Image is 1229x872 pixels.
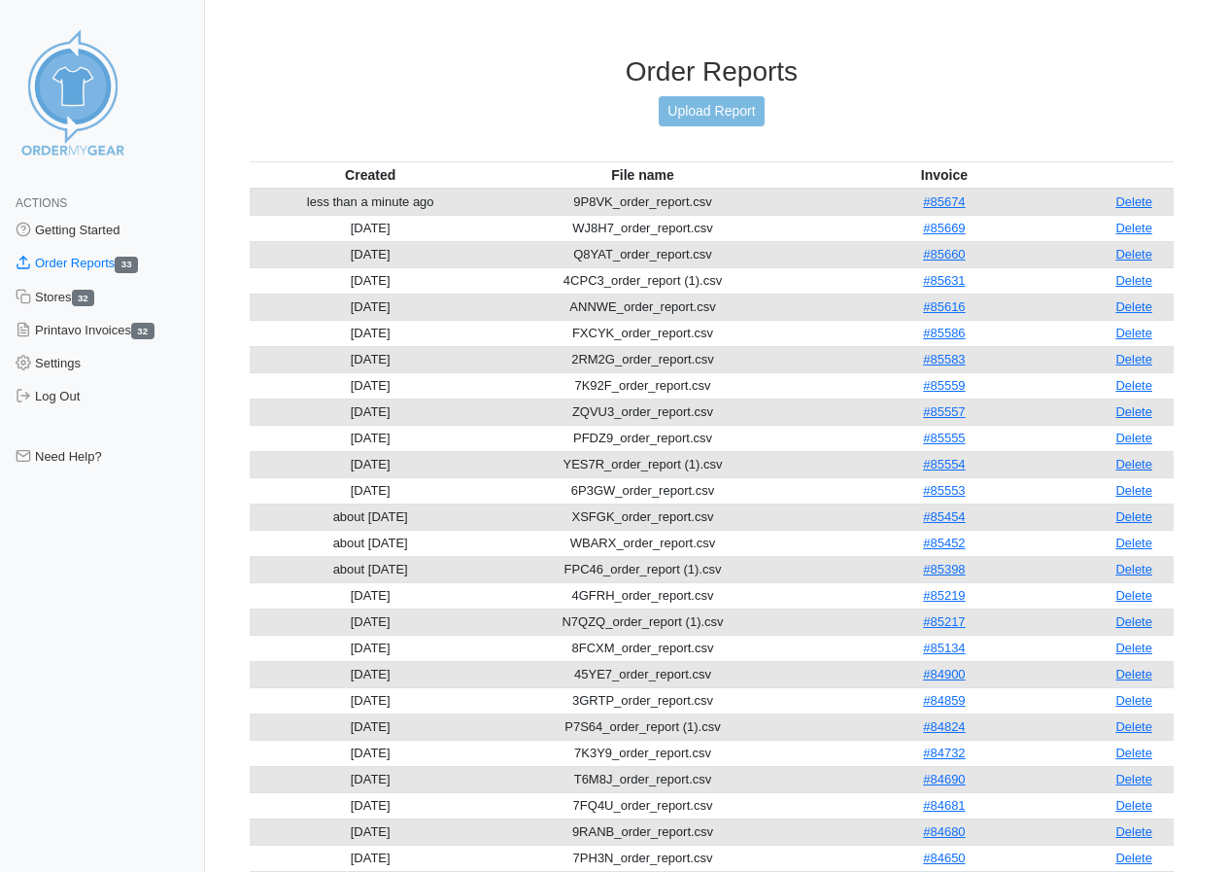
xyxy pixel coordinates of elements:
td: WBARX_order_report.csv [492,530,795,556]
a: Delete [1115,641,1152,655]
td: 45YE7_order_report.csv [492,661,795,687]
a: Delete [1115,404,1152,419]
a: Delete [1115,378,1152,393]
a: #84732 [923,746,965,760]
td: Q8YAT_order_report.csv [492,241,795,267]
td: [DATE] [250,372,492,399]
td: P7S64_order_report (1).csv [492,714,795,740]
td: [DATE] [250,819,492,845]
td: [DATE] [250,294,492,320]
td: [DATE] [250,687,492,714]
a: #85559 [923,378,965,393]
td: [DATE] [250,845,492,871]
td: [DATE] [250,425,492,451]
a: #85616 [923,299,965,314]
a: Delete [1115,719,1152,734]
a: #84681 [923,798,965,813]
a: Delete [1115,194,1152,209]
a: #85583 [923,352,965,366]
a: #85134 [923,641,965,655]
td: about [DATE] [250,504,492,530]
span: 33 [115,257,138,273]
td: 3GRTP_order_report.csv [492,687,795,714]
a: Delete [1115,326,1152,340]
a: #85553 [923,483,965,498]
td: ANNWE_order_report.csv [492,294,795,320]
td: 7FQ4U_order_report.csv [492,792,795,819]
a: Delete [1115,772,1152,786]
th: Invoice [795,161,1095,189]
td: 7K92F_order_report.csv [492,372,795,399]
a: #85669 [923,221,965,235]
a: Delete [1115,693,1152,708]
a: Delete [1115,851,1152,865]
a: #84680 [923,824,965,839]
td: N7QZQ_order_report (1).csv [492,609,795,635]
td: [DATE] [250,346,492,372]
span: 32 [72,290,95,306]
a: Delete [1115,457,1152,471]
a: Delete [1115,509,1152,524]
a: Delete [1115,221,1152,235]
a: #84690 [923,772,965,786]
td: 4CPC3_order_report (1).csv [492,267,795,294]
td: WJ8H7_order_report.csv [492,215,795,241]
a: #85554 [923,457,965,471]
a: Delete [1115,299,1152,314]
td: XSFGK_order_report.csv [492,504,795,530]
td: [DATE] [250,714,492,740]
th: File name [492,161,795,189]
td: PFDZ9_order_report.csv [492,425,795,451]
a: Delete [1115,536,1152,550]
td: 8FCXM_order_report.csv [492,635,795,661]
a: #84650 [923,851,965,865]
a: #84824 [923,719,965,734]
a: Delete [1115,824,1152,839]
a: Delete [1115,247,1152,262]
a: Upload Report [659,96,764,126]
td: FXCYK_order_report.csv [492,320,795,346]
td: 4GFRH_order_report.csv [492,582,795,609]
td: [DATE] [250,320,492,346]
h3: Order Reports [250,55,1174,88]
a: Delete [1115,352,1152,366]
td: ZQVU3_order_report.csv [492,399,795,425]
td: less than a minute ago [250,189,492,216]
td: 9RANB_order_report.csv [492,819,795,845]
a: Delete [1115,798,1152,813]
a: #84859 [923,693,965,708]
th: Created [250,161,492,189]
a: Delete [1115,562,1152,576]
a: Delete [1115,588,1152,603]
td: about [DATE] [250,530,492,556]
td: [DATE] [250,635,492,661]
a: #85219 [923,588,965,603]
a: #85217 [923,614,965,629]
a: Delete [1115,746,1152,760]
a: #85398 [923,562,965,576]
a: Delete [1115,431,1152,445]
td: [DATE] [250,215,492,241]
a: #85674 [923,194,965,209]
a: Delete [1115,614,1152,629]
a: #85557 [923,404,965,419]
td: about [DATE] [250,556,492,582]
td: [DATE] [250,451,492,477]
td: [DATE] [250,477,492,504]
td: 7PH3N_order_report.csv [492,845,795,871]
td: 2RM2G_order_report.csv [492,346,795,372]
td: [DATE] [250,740,492,766]
td: T6M8J_order_report.csv [492,766,795,792]
a: Delete [1115,483,1152,498]
td: [DATE] [250,661,492,687]
a: #85555 [923,431,965,445]
td: 9P8VK_order_report.csv [492,189,795,216]
td: [DATE] [250,399,492,425]
a: Delete [1115,667,1152,681]
td: [DATE] [250,792,492,819]
span: 32 [131,323,154,339]
td: [DATE] [250,241,492,267]
a: #85454 [923,509,965,524]
a: Delete [1115,273,1152,288]
td: [DATE] [250,609,492,635]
